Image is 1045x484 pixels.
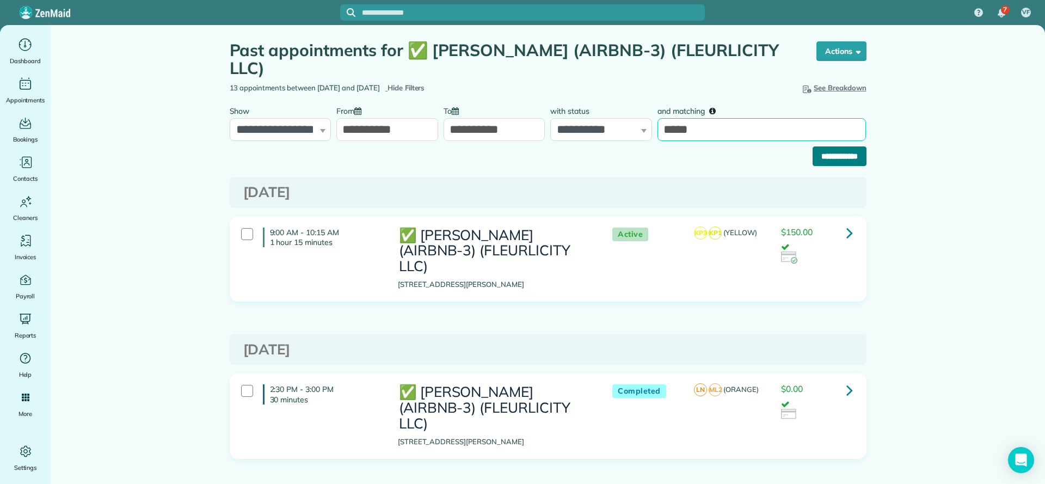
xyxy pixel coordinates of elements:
[222,83,548,94] div: 13 appointments between [DATE] and [DATE]
[1022,8,1030,17] span: VF
[263,228,382,247] h4: 9:00 AM - 10:15 AM
[4,232,46,262] a: Invoices
[444,100,464,120] label: To
[398,228,591,274] h3: ✅ [PERSON_NAME] (AIRBNB-3) (FLEURLICITY LLC)
[243,342,853,358] h3: [DATE]
[990,1,1013,25] div: 7 unread notifications
[781,383,803,394] span: $0.00
[14,462,37,473] span: Settings
[4,75,46,106] a: Appointments
[19,369,32,380] span: Help
[263,384,382,404] h4: 2:30 PM - 3:00 PM
[243,185,853,200] h3: [DATE]
[398,437,591,448] p: [STREET_ADDRESS][PERSON_NAME]
[4,193,46,223] a: Cleaners
[336,100,367,120] label: From
[4,154,46,184] a: Contacts
[230,41,796,77] h1: Past appointments for ✅ [PERSON_NAME] (AIRBNB-3) (FLEURLICITY LLC)
[723,385,759,394] span: (ORANGE)
[781,252,797,264] img: icon_credit_card_success-27c2c4fc500a7f1a58a13ef14842cb958d03041fefb464fd2e53c949a5770e83.png
[4,350,46,380] a: Help
[6,95,45,106] span: Appointments
[781,409,797,421] img: icon_credit_card_neutral-3d9a980bd25ce6dbb0f2033d7200983694762465c175678fcbc2d8f4bc43548e.png
[385,83,425,92] a: Hide Filters
[816,41,866,61] button: Actions
[709,226,722,240] span: KP1
[1003,5,1007,14] span: 7
[13,173,38,184] span: Contacts
[694,226,707,240] span: KP3
[723,228,757,237] span: (YELLOW)
[398,279,591,290] p: [STREET_ADDRESS][PERSON_NAME]
[388,83,425,94] span: Hide Filters
[4,271,46,302] a: Payroll
[612,384,666,398] span: Completed
[4,114,46,145] a: Bookings
[270,237,382,247] p: 1 hour 15 minutes
[10,56,41,66] span: Dashboard
[781,226,813,237] span: $150.00
[1008,447,1034,473] div: Open Intercom Messenger
[694,383,707,396] span: LN
[340,8,355,17] button: Focus search
[16,291,35,302] span: Payroll
[15,252,36,262] span: Invoices
[19,408,32,419] span: More
[801,83,866,94] button: See Breakdown
[270,395,382,405] p: 30 minutes
[13,134,38,145] span: Bookings
[398,384,591,431] h3: ✅ [PERSON_NAME] (AIRBNB-3) (FLEURLICITY LLC)
[15,330,36,341] span: Reports
[612,228,648,241] span: Active
[709,383,722,396] span: ML2
[13,212,38,223] span: Cleaners
[4,443,46,473] a: Settings
[4,36,46,66] a: Dashboard
[347,8,355,17] svg: Focus search
[657,100,723,120] label: and matching
[4,310,46,341] a: Reports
